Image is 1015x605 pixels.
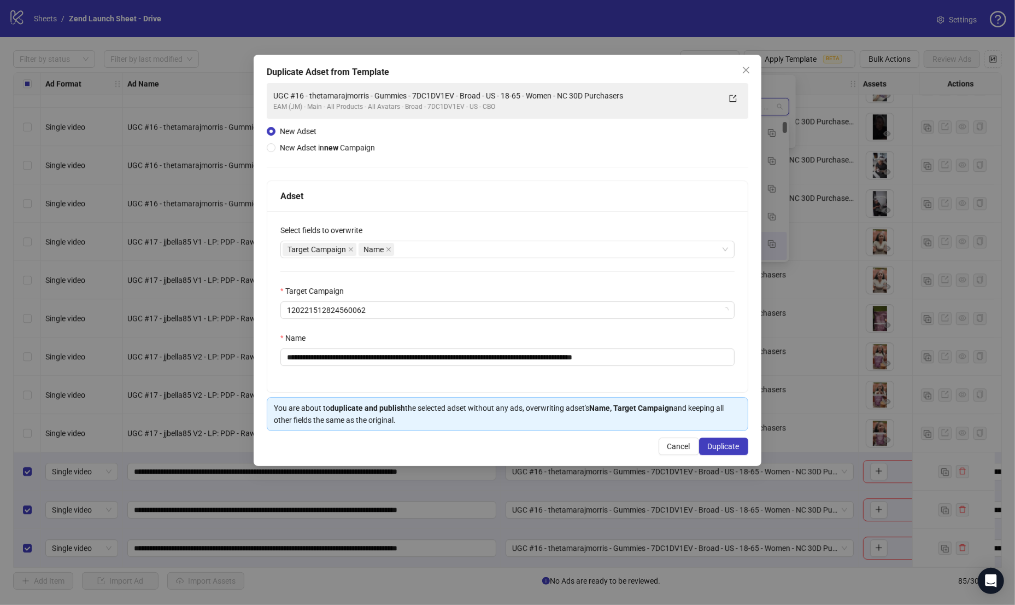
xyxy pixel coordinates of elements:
span: New Adset [280,127,316,136]
strong: Name, Target Campaign [589,404,673,412]
strong: duplicate and publish [330,404,405,412]
div: You are about to the selected adset without any ads, overwriting adset's and keeping all other fi... [274,402,741,426]
label: Select fields to overwrite [280,224,369,236]
label: Target Campaign [280,285,351,297]
span: 120221512824560062 [287,302,728,318]
button: Duplicate [699,438,748,455]
span: Target Campaign [288,243,346,255]
span: New Adset in Campaign [280,143,375,152]
span: close [386,247,391,252]
label: Name [280,332,313,344]
span: Cancel [667,442,690,451]
input: Name [280,348,735,366]
div: UGC #16 - thetamarajmorris - Gummies - 7DC1DV1EV - Broad - US - 18-65 - Women - NC 30D Purchasers [273,90,720,102]
div: Adset [280,189,735,203]
button: Close [737,61,755,79]
span: Target Campaign [283,243,356,256]
span: Name [363,243,384,255]
div: EAM (JM) - Main - All Products - All Avatars - Broad - 7DC1DV1EV - US - CBO [273,102,720,112]
span: Duplicate [708,442,740,451]
span: export [729,95,737,102]
span: close [742,66,750,74]
div: Duplicate Adset from Template [267,66,748,79]
strong: new [324,143,338,152]
span: close [348,247,354,252]
span: Name [359,243,394,256]
div: Open Intercom Messenger [978,568,1004,594]
button: Cancel [659,438,699,455]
